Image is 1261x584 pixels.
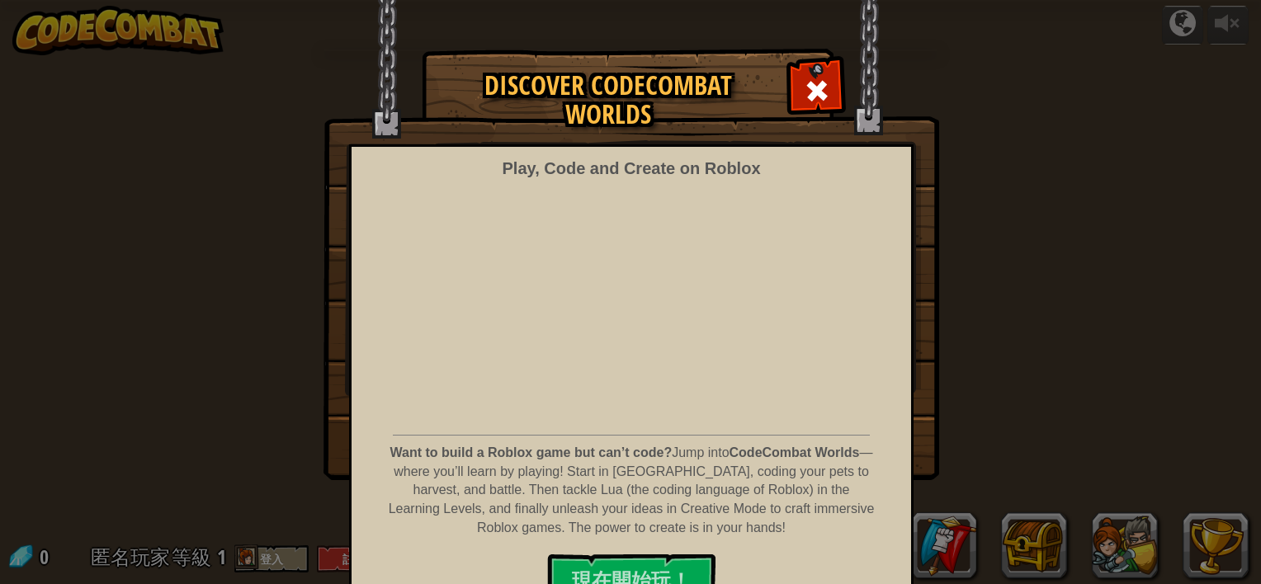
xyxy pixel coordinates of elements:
strong: Want to build a Roblox game but can’t code? [390,445,673,459]
h1: Discover CodeCombat Worlds [439,71,777,129]
p: Jump into — where you’ll learn by playing! Start in [GEOGRAPHIC_DATA], coding your pets to harves... [387,444,876,538]
div: Play, Code and Create on Roblox [502,157,760,181]
strong: CodeCombat Worlds [730,445,860,459]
